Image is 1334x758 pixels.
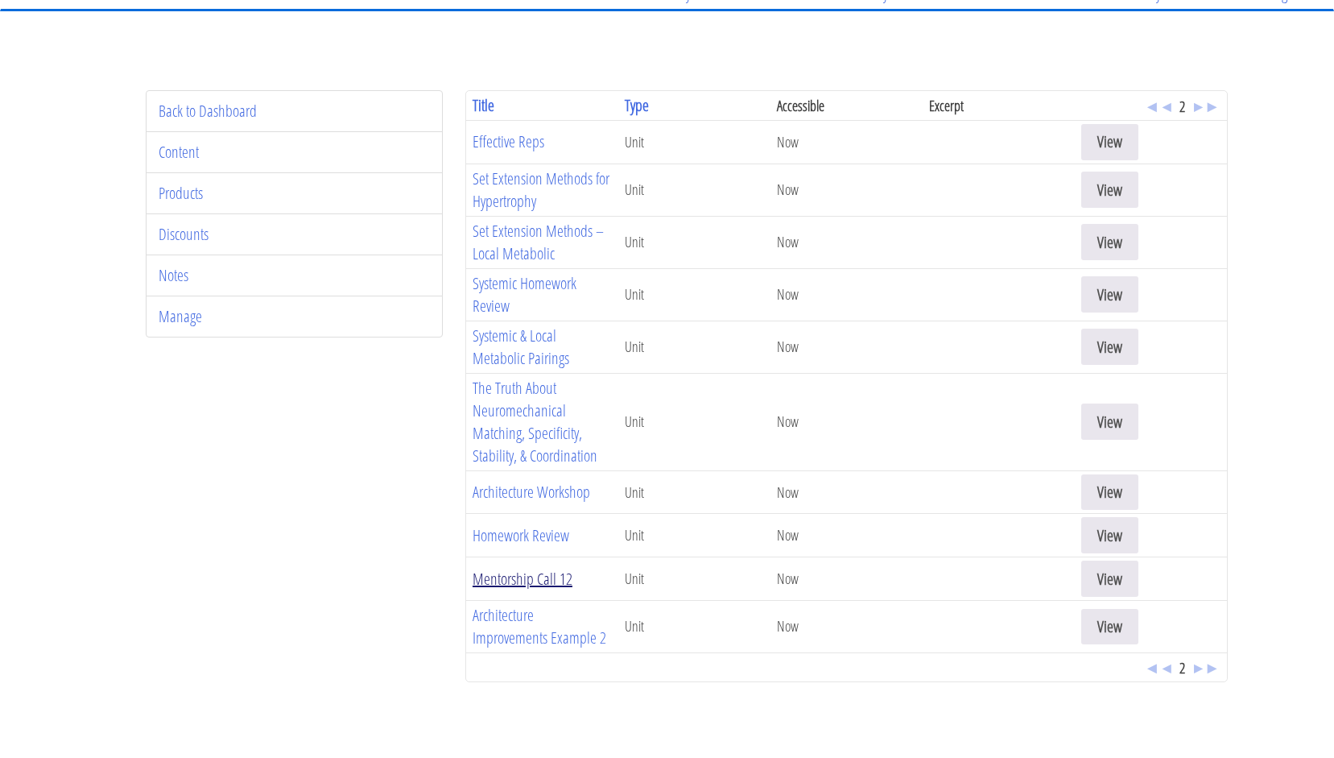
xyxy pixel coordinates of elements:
span: 2 [1179,658,1185,677]
a: Systemic Homework Review [473,272,576,317]
a: ◄ [1144,95,1160,117]
td: Now [770,600,923,652]
a: Manage [159,305,202,327]
a: View [1081,561,1138,597]
a: View [1081,276,1138,313]
td: Unit [618,164,770,216]
td: Now [770,321,923,373]
td: Now [770,470,923,514]
a: Architecture Workshop [473,481,590,503]
span: Excerpt [929,96,964,115]
a: View [1081,474,1138,511]
span: Accessible [777,96,824,115]
a: Set Extension Methods for Hypertrophy [473,168,609,212]
a: ► [1204,657,1220,678]
a: Content [159,141,199,163]
td: Unit [618,120,770,164]
a: Effective Reps [473,130,544,152]
td: Now [770,513,923,557]
td: Unit [618,373,770,470]
a: Discounts [159,223,209,245]
a: ◄ [1144,657,1160,678]
a: View [1081,329,1138,365]
a: ► [1204,95,1220,117]
a: View [1081,224,1138,260]
a: View [1081,172,1138,208]
a: View [1081,609,1138,645]
a: Systemic & Local Metabolic Pairings [473,325,569,369]
a: Products [159,182,203,204]
a: ◂ [1163,657,1171,678]
a: View [1081,517,1138,553]
a: Notes [159,264,188,286]
a: Architecture Improvements Example 2 [473,604,606,648]
a: Title [473,94,494,116]
td: Unit [618,600,770,652]
a: View [1081,124,1138,160]
td: Now [770,268,923,321]
td: Unit [618,321,770,373]
td: Now [770,557,923,600]
span: 2 [1179,97,1185,116]
td: Unit [618,557,770,600]
a: ▸ [1194,657,1202,678]
td: Now [770,216,923,268]
a: Homework Review [473,524,569,546]
td: Now [770,120,923,164]
a: Back to Dashboard [159,100,257,122]
a: View [1081,404,1138,440]
td: Now [770,373,923,470]
td: Unit [618,470,770,514]
td: Unit [618,268,770,321]
a: Type [625,94,649,116]
td: Unit [618,513,770,557]
a: Mentorship Call 12 [473,568,572,590]
a: Set Extension Methods – Local Metabolic [473,220,604,264]
td: Unit [618,216,770,268]
td: Now [770,164,923,216]
a: ◂ [1163,95,1171,117]
a: ▸ [1194,95,1202,117]
a: The Truth About Neuromechanical Matching, Specificity, Stability, & Coordination [473,377,597,466]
